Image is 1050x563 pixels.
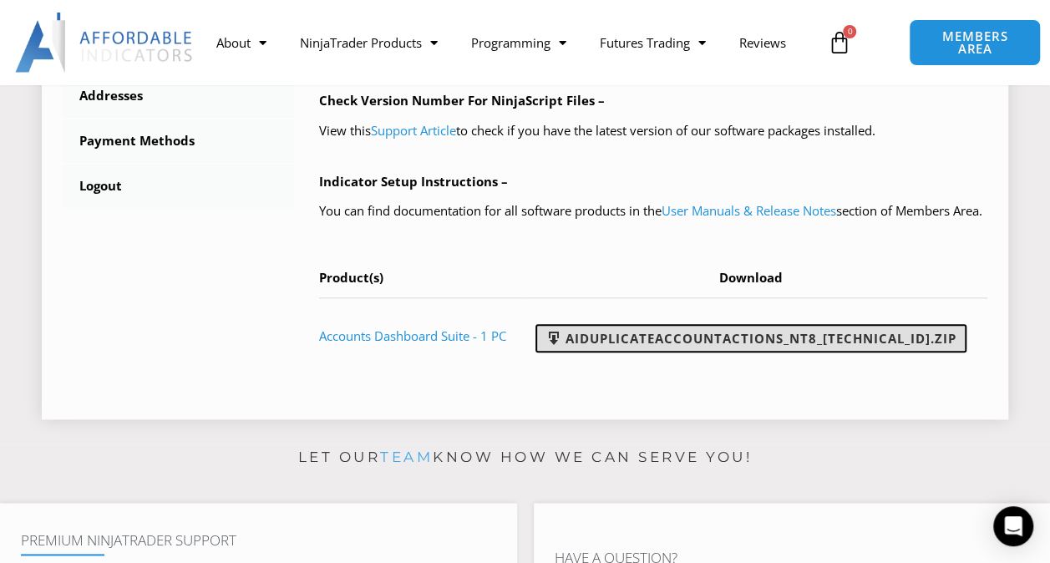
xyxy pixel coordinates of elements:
[662,202,836,219] a: User Manuals & Release Notes
[319,200,987,223] p: You can find documentation for all software products in the section of Members Area.
[283,23,454,62] a: NinjaTrader Products
[319,327,506,344] a: Accounts Dashboard Suite - 1 PC
[63,165,294,208] a: Logout
[15,13,195,73] img: LogoAI | Affordable Indicators – NinjaTrader
[319,119,987,143] p: View this to check if you have the latest version of our software packages installed.
[719,269,783,286] span: Download
[200,23,283,62] a: About
[583,23,723,62] a: Futures Trading
[993,506,1033,546] div: Open Intercom Messenger
[802,18,875,67] a: 0
[200,23,819,62] nav: Menu
[380,449,433,465] a: team
[926,30,1023,55] span: MEMBERS AREA
[63,119,294,163] a: Payment Methods
[371,122,456,139] a: Support Article
[723,23,803,62] a: Reviews
[63,74,294,118] a: Addresses
[319,269,383,286] span: Product(s)
[909,19,1041,66] a: MEMBERS AREA
[319,173,508,190] b: Indicator Setup Instructions –
[843,25,856,38] span: 0
[319,92,605,109] b: Check Version Number For NinjaScript Files –
[454,23,583,62] a: Programming
[535,324,966,353] a: AIDuplicateAccountActions_NT8_[TECHNICAL_ID].zip
[21,532,496,549] h4: Premium NinjaTrader Support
